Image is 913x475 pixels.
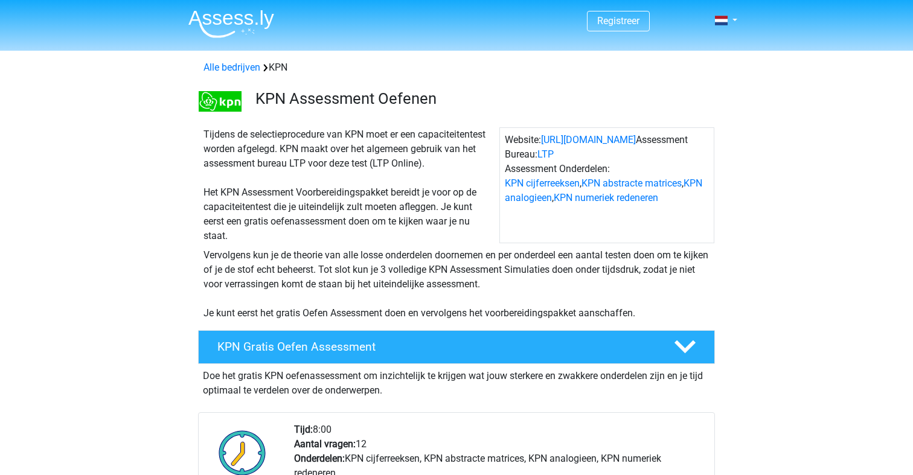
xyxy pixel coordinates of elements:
a: LTP [537,148,554,160]
div: Tijdens de selectieprocedure van KPN moet er een capaciteitentest worden afgelegd. KPN maakt over... [199,127,499,243]
b: Onderdelen: [294,453,345,464]
h4: KPN Gratis Oefen Assessment [217,340,655,354]
div: KPN [199,60,714,75]
a: KPN abstracte matrices [581,177,682,189]
a: Alle bedrijven [203,62,260,73]
a: KPN cijferreeksen [505,177,580,189]
b: Tijd: [294,424,313,435]
a: KPN analogieen [505,177,702,203]
div: Vervolgens kun je de theorie van alle losse onderdelen doornemen en per onderdeel een aantal test... [199,248,714,320]
a: KPN numeriek redeneren [554,192,658,203]
h3: KPN Assessment Oefenen [255,89,705,108]
div: Doe het gratis KPN oefenassessment om inzichtelijk te krijgen wat jouw sterkere en zwakkere onder... [198,364,715,398]
b: Aantal vragen: [294,438,356,450]
a: Registreer [597,15,639,27]
div: Website: Assessment Bureau: Assessment Onderdelen: , , , [499,127,714,243]
a: [URL][DOMAIN_NAME] [541,134,636,145]
a: KPN Gratis Oefen Assessment [193,330,720,364]
img: Assessly [188,10,274,38]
